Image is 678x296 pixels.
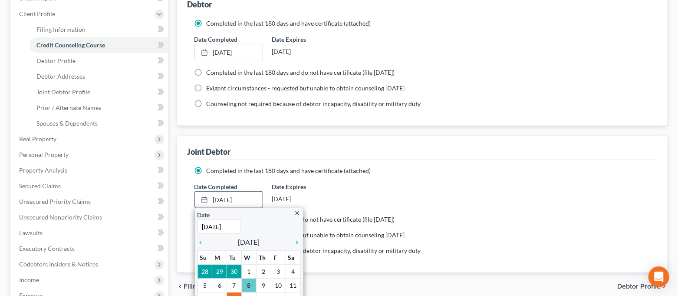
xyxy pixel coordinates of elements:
[36,73,85,80] span: Debtor Addresses
[227,251,242,265] th: Tu
[19,229,43,236] span: Lawsuits
[294,210,301,216] i: close
[227,265,242,279] td: 30
[36,88,90,96] span: Joint Debtor Profile
[238,237,260,247] span: [DATE]
[19,135,56,143] span: Real Property
[188,146,231,157] div: Joint Debtor
[212,251,227,265] th: M
[256,251,271,265] th: Th
[19,276,39,283] span: Income
[617,283,661,290] span: Debtor Profile
[207,100,421,107] span: Counseling not required because of debtor incapacity, disability or military duty
[290,239,301,246] i: chevron_right
[12,194,168,210] a: Unsecured Priority Claims
[227,279,242,293] td: 7
[286,265,300,279] td: 4
[272,35,340,44] label: Date Expires
[197,239,209,246] i: chevron_left
[19,213,102,221] span: Unsecured Nonpriority Claims
[207,69,395,76] span: Completed in the last 180 days and do not have certificate (file [DATE])
[207,167,371,174] span: Completed in the last 180 days and have certificate (attached)
[242,251,257,265] th: W
[36,120,98,127] span: Spouses & Dependents
[271,265,286,279] td: 3
[197,210,210,220] label: Date
[19,260,98,268] span: Codebtors Insiders & Notices
[272,44,340,60] div: [DATE]
[12,210,168,225] a: Unsecured Nonpriority Claims
[256,279,271,293] td: 9
[19,166,67,174] span: Property Analysis
[256,265,271,279] td: 2
[194,182,238,191] label: Date Completed
[648,266,669,287] div: Open Intercom Messenger
[212,279,227,293] td: 6
[286,251,300,265] th: Sa
[207,84,405,92] span: Exigent circumstances - requested but unable to obtain counseling [DATE]
[271,251,286,265] th: F
[197,265,212,279] td: 28
[617,283,668,290] button: Debtor Profile chevron_right
[36,26,86,33] span: Filing Information
[36,104,101,111] span: Prior / Alternate Names
[290,237,301,247] a: chevron_right
[19,10,55,17] span: Client Profile
[242,265,257,279] td: 1
[177,283,238,290] button: chevron_left Filing Information
[197,237,209,247] a: chevron_left
[12,178,168,194] a: Secured Claims
[197,220,241,234] input: 1/1/2013
[286,279,300,293] td: 11
[19,182,61,190] span: Secured Claims
[212,265,227,279] td: 29
[197,279,212,293] td: 5
[195,44,263,61] a: [DATE]
[30,116,168,131] a: Spouses & Dependents
[177,283,184,290] i: chevron_left
[272,191,340,207] div: [DATE]
[207,20,371,27] span: Completed in the last 180 days and have certificate (attached)
[12,241,168,256] a: Executory Contracts
[242,279,257,293] td: 8
[195,192,263,208] a: [DATE]
[294,208,301,218] a: close
[19,198,91,205] span: Unsecured Priority Claims
[30,53,168,69] a: Debtor Profile
[19,151,69,158] span: Personal Property
[30,22,168,37] a: Filing Information
[207,247,421,254] span: Counseling not required because of debtor incapacity, disability or military duty
[271,279,286,293] td: 10
[272,182,340,191] label: Date Expires
[30,84,168,100] a: Joint Debtor Profile
[30,37,168,53] a: Credit Counseling Course
[12,225,168,241] a: Lawsuits
[184,283,238,290] span: Filing Information
[30,100,168,116] a: Prior / Alternate Names
[36,41,105,49] span: Credit Counseling Course
[12,163,168,178] a: Property Analysis
[30,69,168,84] a: Debtor Addresses
[207,231,405,239] span: Exigent circumstances - requested but unable to obtain counseling [DATE]
[19,245,75,252] span: Executory Contracts
[194,35,238,44] label: Date Completed
[197,251,212,265] th: Su
[36,57,76,64] span: Debtor Profile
